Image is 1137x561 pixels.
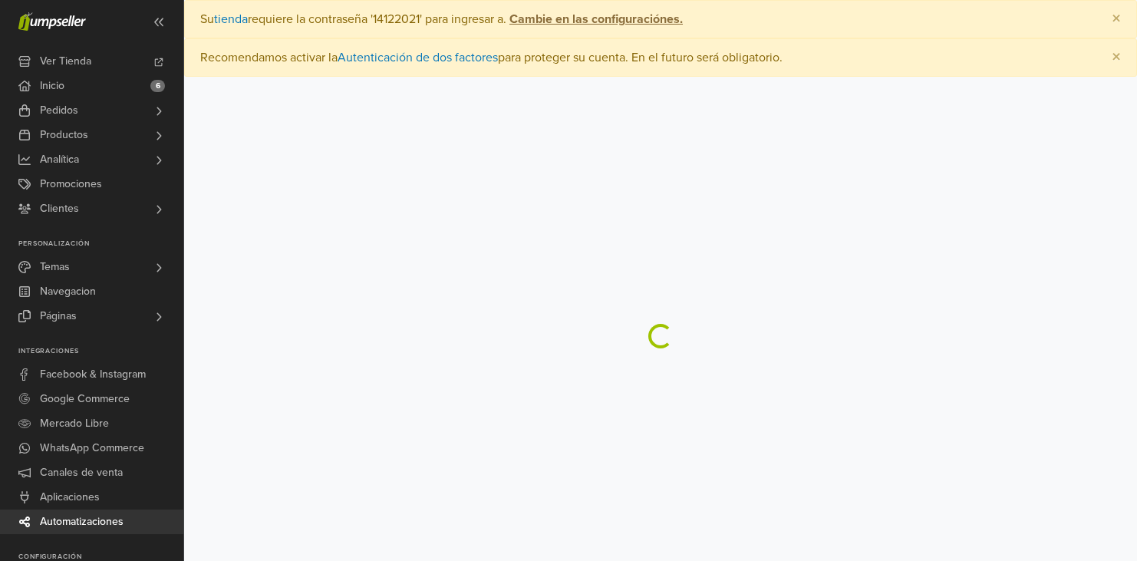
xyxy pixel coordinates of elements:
span: Ver Tienda [40,49,91,74]
button: Close [1096,1,1136,38]
span: Temas [40,255,70,279]
span: 6 [150,80,165,92]
div: Recomendamos activar la para proteger su cuenta. En el futuro será obligatorio. [184,38,1137,77]
span: Clientes [40,196,79,221]
span: Google Commerce [40,387,130,411]
span: Analítica [40,147,79,172]
span: Automatizaciones [40,510,124,534]
span: Canales de venta [40,460,123,485]
span: Mercado Libre [40,411,109,436]
span: Facebook & Instagram [40,362,146,387]
span: Navegacion [40,279,96,304]
span: × [1112,8,1121,30]
p: Integraciones [18,347,183,356]
span: Inicio [40,74,64,98]
strong: Cambie en las configuraciónes. [509,12,683,27]
span: Pedidos [40,98,78,123]
a: Autenticación de dos factores [338,50,498,65]
span: Aplicaciones [40,485,100,510]
button: Close [1096,39,1136,76]
span: Páginas [40,304,77,328]
span: × [1112,46,1121,68]
span: Promociones [40,172,102,196]
span: Productos [40,123,88,147]
a: Cambie en las configuraciónes. [506,12,683,27]
p: Personalización [18,239,183,249]
a: tienda [214,12,248,27]
span: WhatsApp Commerce [40,436,144,460]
